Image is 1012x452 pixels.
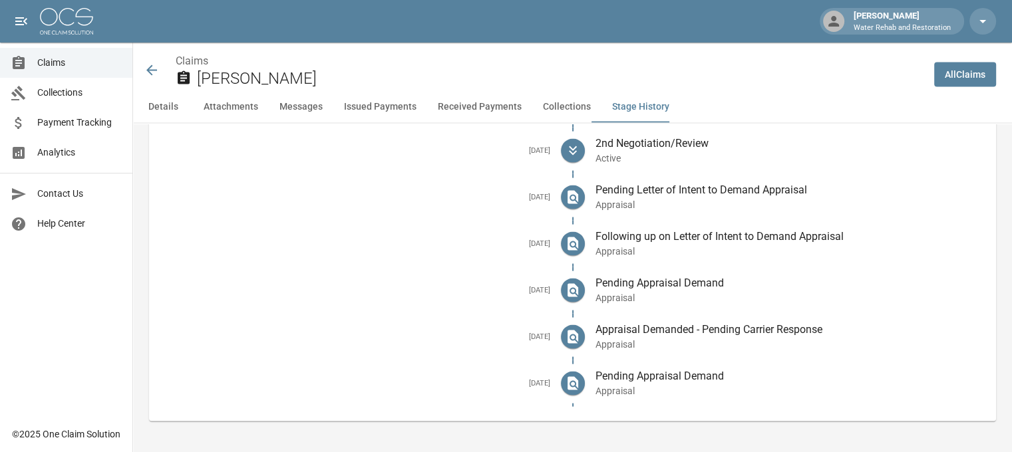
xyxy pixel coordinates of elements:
a: AllClaims [934,62,996,87]
span: Payment Tracking [37,116,122,130]
span: Contact Us [37,187,122,201]
p: Appraisal Demanded - Pending Carrier Response [595,322,986,338]
p: 2nd Negotiation/Review [595,136,986,152]
p: Active [595,152,986,165]
p: Following up on Letter of Intent to Demand Appraisal [595,229,986,245]
h5: [DATE] [160,193,550,203]
span: Help Center [37,217,122,231]
p: Appraisal [595,245,986,258]
p: Water Rehab and Restoration [854,23,951,34]
img: ocs-logo-white-transparent.png [40,8,93,35]
div: anchor tabs [133,91,1012,123]
button: Messages [269,91,333,123]
h5: [DATE] [160,332,550,342]
h5: [DATE] [160,239,550,249]
button: Attachments [193,91,269,123]
p: Appraisal [595,338,986,351]
nav: breadcrumb [176,53,924,69]
button: Details [133,91,193,123]
p: Appraisal [595,198,986,211]
p: Appraisal [595,384,986,397]
p: Pending Letter of Intent to Demand Appraisal [595,182,986,198]
button: Issued Payments [333,91,427,123]
p: Pending Appraisal Demand [595,275,986,291]
p: Pending Appraisal Demand [595,368,986,384]
button: open drawer [8,8,35,35]
span: Claims [37,56,122,70]
div: [PERSON_NAME] [848,9,956,33]
h5: [DATE] [160,146,550,156]
span: Collections [37,86,122,100]
h5: [DATE] [160,286,550,296]
p: Appraisal [595,291,986,304]
div: © 2025 One Claim Solution [12,427,120,441]
h5: [DATE] [160,379,550,389]
button: Stage History [601,91,680,123]
button: Collections [532,91,601,123]
span: Analytics [37,146,122,160]
button: Received Payments [427,91,532,123]
a: Claims [176,55,208,67]
h2: [PERSON_NAME] [197,69,924,88]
